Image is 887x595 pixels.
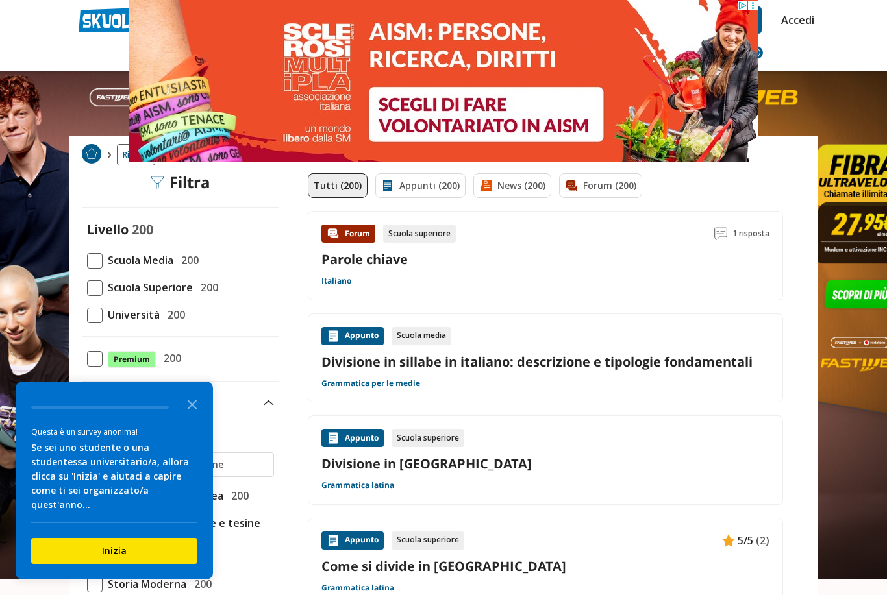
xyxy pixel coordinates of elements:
span: 5/5 [738,532,753,549]
a: News (200) [473,173,551,198]
img: Appunti contenuto [722,534,735,547]
span: Università [103,306,160,323]
img: News filtro contenuto [479,179,492,192]
span: 200 [226,487,249,504]
span: Premium [108,351,156,368]
a: Italiano [321,276,351,286]
span: (2) [756,532,769,549]
span: 200 [158,350,181,367]
div: Forum [321,225,375,243]
div: Scuola media [392,327,451,345]
span: 200 [176,252,199,269]
a: Come si divide in [GEOGRAPHIC_DATA] [321,557,769,575]
a: Home [82,144,101,165]
img: Commenti lettura [714,227,727,240]
a: Tutti (200) [308,173,368,198]
button: Close the survey [179,391,205,417]
img: Appunti contenuto [327,431,340,444]
div: Appunto [321,531,384,550]
a: Appunti (200) [375,173,466,198]
span: 200 [195,279,218,296]
img: Appunti contenuto [327,534,340,547]
span: 200 [162,306,185,323]
img: Home [82,144,101,164]
img: Appunti filtro contenuto [381,179,394,192]
a: Parole chiave [321,250,408,268]
a: Forum (200) [559,173,642,198]
a: Divisione in [GEOGRAPHIC_DATA] [321,455,769,472]
img: Forum contenuto [327,227,340,240]
button: Inizia [31,538,197,564]
div: Se sei uno studente o una studentessa universitario/a, allora clicca su 'Inizia' e aiutaci a capi... [31,441,197,512]
div: Scuola superiore [383,225,456,243]
a: Grammatica latina [321,480,394,491]
span: 1 risposta [732,225,769,243]
a: Divisione in sillabe in italiano: descrizione e tipologie fondamentali [321,353,769,370]
span: Scuola Media [103,252,173,269]
img: Filtra filtri mobile [151,176,164,189]
img: Apri e chiudi sezione [264,400,274,406]
div: Questa è un survey anonima! [31,426,197,438]
div: Appunto [321,429,384,447]
div: Survey [16,382,213,579]
a: Accedi [781,6,808,34]
span: Storia Moderna [103,576,186,592]
div: Appunto [321,327,384,345]
span: Scuola Superiore [103,279,193,296]
span: 200 [189,576,212,592]
label: Livello [87,221,129,238]
div: Scuola superiore [392,429,464,447]
span: 200 [132,221,153,238]
div: Filtra [151,173,210,191]
a: Grammatica latina [321,583,394,593]
div: Scuola superiore [392,531,464,550]
img: Forum filtro contenuto [565,179,578,192]
a: Grammatica per le medie [321,378,420,389]
img: Appunti contenuto [327,330,340,343]
a: Ricerca [117,144,155,165]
